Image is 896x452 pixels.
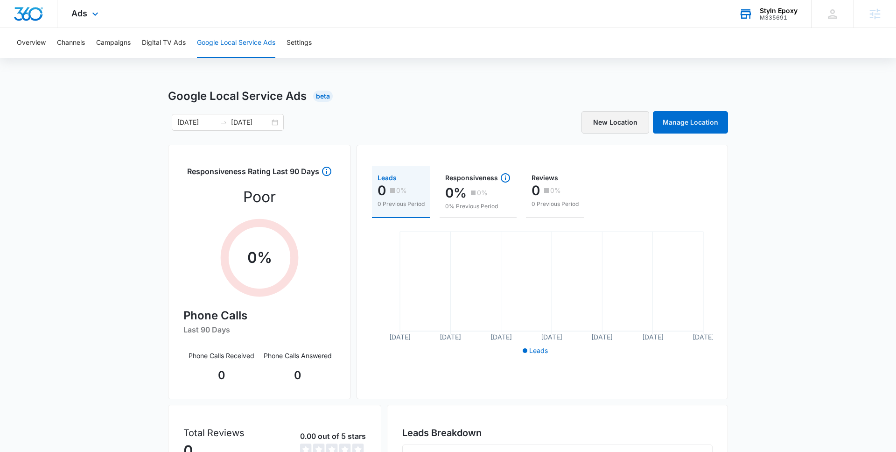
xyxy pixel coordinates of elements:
div: Reviews [532,175,579,181]
p: Poor [243,186,276,208]
button: Google Local Service Ads [197,28,275,58]
span: swap-right [220,119,227,126]
h3: Responsiveness Rating Last 90 Days [187,166,319,182]
a: Manage Location [653,111,728,134]
tspan: [DATE] [389,333,411,341]
h3: Leads Breakdown [402,426,713,440]
tspan: [DATE] [591,333,613,341]
h6: Last 90 Days [183,324,336,335]
p: 0 [259,367,336,384]
p: 0 [183,367,259,384]
span: Ads [71,8,87,18]
p: 0% [445,185,467,200]
div: account name [760,7,798,14]
p: 0% Previous Period [445,202,511,211]
div: account id [760,14,798,21]
button: Overview [17,28,46,58]
h1: Google Local Service Ads [168,88,307,105]
tspan: [DATE] [541,333,562,341]
tspan: [DATE] [490,333,512,341]
input: Start date [177,117,216,127]
p: 0% [396,187,407,194]
p: 0% [477,190,488,196]
div: Beta [313,91,333,102]
button: Settings [287,28,312,58]
p: Total Reviews [183,426,245,440]
a: New Location [581,111,649,134]
p: 0 [378,183,386,198]
tspan: [DATE] [693,333,714,341]
span: to [220,119,227,126]
p: 0 [532,183,540,198]
p: 0 % [247,247,272,269]
p: 0% [550,187,561,194]
p: Phone Calls Answered [259,351,336,360]
p: 0.00 out of 5 stars [300,431,366,442]
div: Responsiveness [445,172,511,184]
button: Channels [57,28,85,58]
p: 0 Previous Period [378,200,425,208]
span: Leads [529,346,548,354]
div: Leads [378,175,425,181]
p: Phone Calls Received [183,351,259,360]
button: Digital TV Ads [142,28,186,58]
button: Campaigns [96,28,131,58]
tspan: [DATE] [440,333,461,341]
h4: Phone Calls [183,307,336,324]
p: 0 Previous Period [532,200,579,208]
tspan: [DATE] [642,333,664,341]
input: End date [231,117,270,127]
